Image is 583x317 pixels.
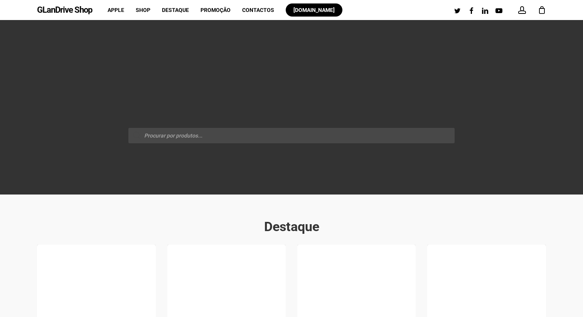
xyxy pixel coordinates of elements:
input: Procurar por produtos... [128,128,455,143]
a: Destaque [162,7,189,13]
a: [DOMAIN_NAME] [286,7,342,13]
a: Promoção [201,7,231,13]
h2: Destaque [31,218,551,235]
a: Contactos [242,7,274,13]
span: [DOMAIN_NAME] [293,7,335,13]
a: Shop [136,7,150,13]
a: Apple [108,7,124,13]
a: GLanDrive Shop [37,6,92,14]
